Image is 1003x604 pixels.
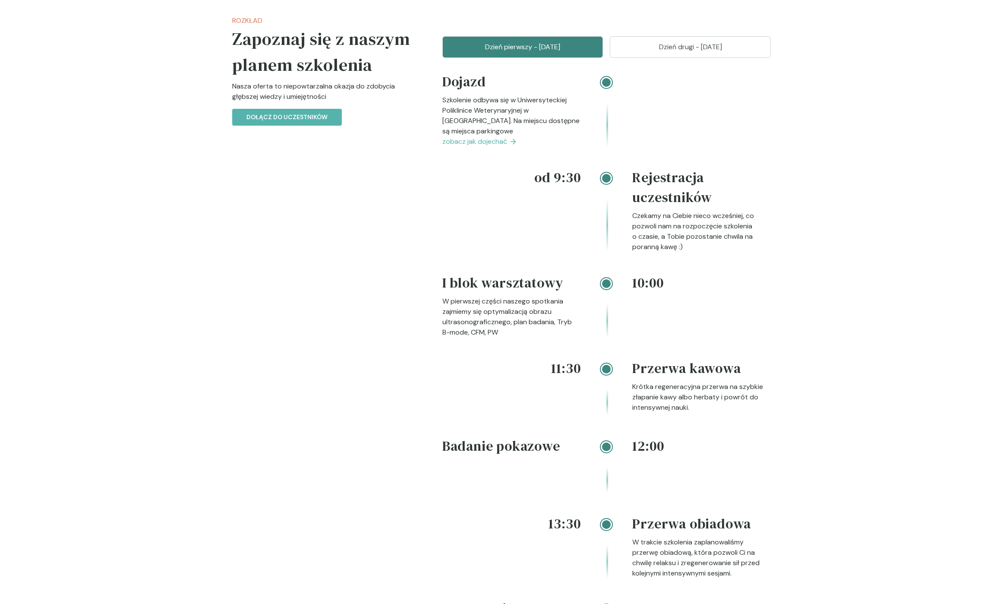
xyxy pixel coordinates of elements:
[632,168,771,211] h4: Rejestracja uczestników
[442,273,581,296] h4: I blok warsztatowy
[232,112,342,121] a: Dołącz do uczestników
[442,136,581,147] a: zobacz jak dojechać
[632,537,771,579] p: W trakcie szkolenia zaplanowaliśmy przerwę obiadową, która pozwoli Ci na chwilę relaksu i zregene...
[632,514,771,537] h4: Przerwa obiadowa
[442,168,581,187] h4: od 9:30
[621,42,760,52] p: Dzień drugi - [DATE]
[632,211,771,252] p: Czekamy na Ciebie nieco wcześniej, co pozwoli nam na rozpoczęcie szkolenia o czasie, a Tobie pozo...
[632,358,771,382] h4: Przerwa kawowa
[442,36,603,58] button: Dzień pierwszy - [DATE]
[442,514,581,534] h4: 13:30
[442,296,581,338] p: W pierwszej części naszego spotkania zajmiemy się optymalizacją obrazu ultrasonograficznego, plan...
[232,26,415,78] h5: Zapoznaj się z naszym planem szkolenia
[632,436,771,456] h4: 12:00
[442,358,581,378] h4: 11:30
[453,42,593,52] p: Dzień pierwszy - [DATE]
[232,109,342,126] button: Dołącz do uczestników
[632,382,771,413] p: Krótka regeneracyjna przerwa na szybkie złapanie kawy albo herbaty i powrót do intensywnej nauki.
[442,136,507,147] span: zobacz jak dojechać
[442,436,581,459] h4: Badanie pokazowe
[442,72,581,95] h4: Dojazd
[610,36,771,58] button: Dzień drugi - [DATE]
[442,95,581,136] p: Szkolenie odbywa się w Uniwersyteckiej Poliklinice Weterynaryjnej w [GEOGRAPHIC_DATA]. Na miejscu...
[232,16,415,26] p: Rozkład
[232,81,415,109] p: Nasza oferta to niepowtarzalna okazja do zdobycia głębszej wiedzy i umiejętności
[632,273,771,293] h4: 10:00
[246,113,328,122] p: Dołącz do uczestników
